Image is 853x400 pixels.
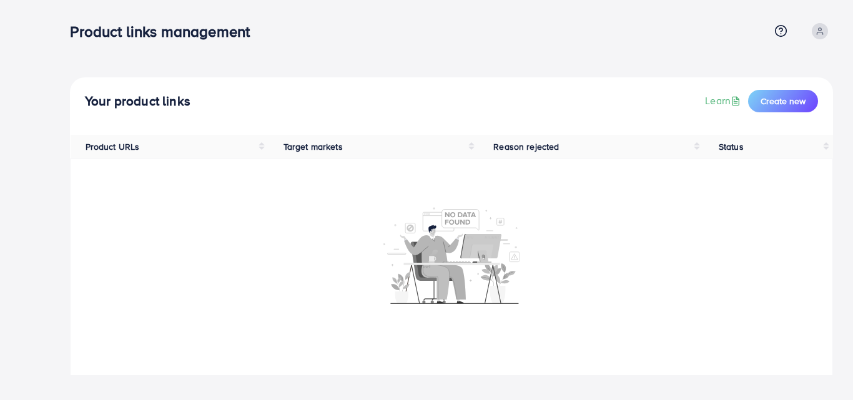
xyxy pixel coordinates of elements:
[284,140,343,153] span: Target markets
[70,22,260,41] h3: Product links management
[719,140,744,153] span: Status
[383,206,520,304] img: No account
[493,140,559,153] span: Reason rejected
[705,94,743,108] a: Learn
[85,94,190,109] h4: Your product links
[86,140,140,153] span: Product URLs
[748,90,818,112] button: Create new
[761,95,806,107] span: Create new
